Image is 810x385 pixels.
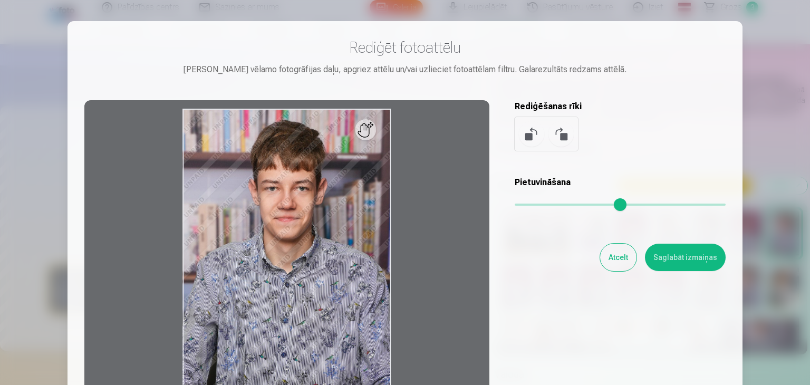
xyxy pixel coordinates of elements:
h5: Pietuvināšana [515,176,726,189]
button: Saglabāt izmaiņas [645,244,726,271]
h3: Rediģēt fotoattēlu [84,38,726,57]
div: [PERSON_NAME] vēlamo fotogrāfijas daļu, apgriez attēlu un/vai uzlieciet fotoattēlam filtru. Galar... [84,63,726,76]
h5: Rediģēšanas rīki [515,100,726,113]
button: Atcelt [600,244,637,271]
